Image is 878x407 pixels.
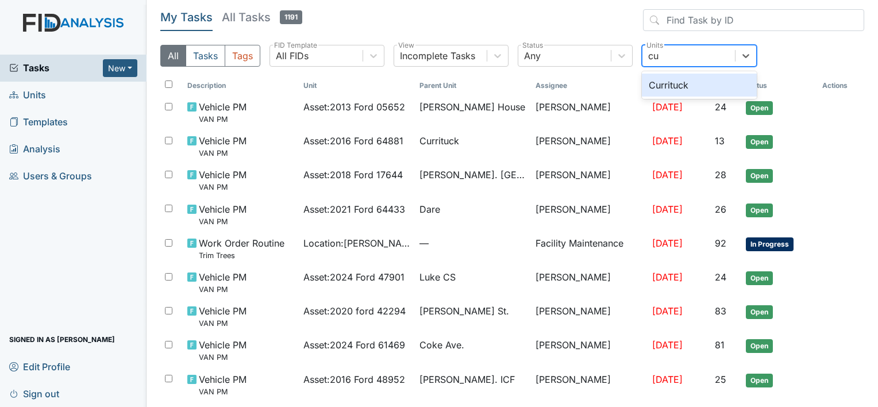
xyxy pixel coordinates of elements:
[199,304,247,329] span: Vehicle PM VAN PM
[419,100,525,114] span: [PERSON_NAME] House
[199,114,247,125] small: VAN PM
[400,49,475,63] div: Incomplete Tasks
[419,168,526,182] span: [PERSON_NAME]. [GEOGRAPHIC_DATA]
[746,169,773,183] span: Open
[818,76,864,95] th: Actions
[303,236,410,250] span: Location : [PERSON_NAME] St.
[9,86,46,104] span: Units
[531,333,647,367] td: [PERSON_NAME]
[280,10,302,24] span: 1191
[9,167,92,185] span: Users & Groups
[303,373,405,386] span: Asset : 2016 Ford 48952
[199,352,247,363] small: VAN PM
[303,134,403,148] span: Asset : 2016 Ford 64881
[715,101,726,113] span: 24
[643,9,864,31] input: Find Task by ID
[199,216,247,227] small: VAN PM
[419,202,440,216] span: Dare
[199,284,247,295] small: VAN PM
[746,135,773,149] span: Open
[160,45,186,67] button: All
[715,135,725,147] span: 13
[199,168,247,193] span: Vehicle PM VAN PM
[642,74,757,97] div: Currituck
[652,203,683,215] span: [DATE]
[652,237,683,249] span: [DATE]
[9,331,115,348] span: Signed in as [PERSON_NAME]
[299,76,415,95] th: Toggle SortBy
[9,113,68,131] span: Templates
[715,237,726,249] span: 92
[9,61,103,75] a: Tasks
[303,168,403,182] span: Asset : 2018 Ford 17644
[652,305,683,317] span: [DATE]
[531,163,647,197] td: [PERSON_NAME]
[199,202,247,227] span: Vehicle PM VAN PM
[652,271,683,283] span: [DATE]
[419,338,464,352] span: Coke Ave.
[303,304,406,318] span: Asset : 2020 ford 42294
[746,374,773,387] span: Open
[103,59,137,77] button: New
[9,358,70,375] span: Edit Profile
[652,169,683,181] span: [DATE]
[652,101,683,113] span: [DATE]
[160,9,213,25] h5: My Tasks
[199,134,247,159] span: Vehicle PM VAN PM
[199,386,247,397] small: VAN PM
[531,368,647,402] td: [PERSON_NAME]
[199,236,284,261] span: Work Order Routine Trim Trees
[715,271,726,283] span: 24
[652,374,683,385] span: [DATE]
[746,339,773,353] span: Open
[531,266,647,300] td: [PERSON_NAME]
[303,100,405,114] span: Asset : 2013 Ford 05652
[415,76,531,95] th: Toggle SortBy
[419,304,509,318] span: [PERSON_NAME] St.
[9,140,60,158] span: Analysis
[531,76,647,95] th: Assignee
[652,135,683,147] span: [DATE]
[222,9,302,25] h5: All Tasks
[199,318,247,329] small: VAN PM
[715,169,726,181] span: 28
[652,339,683,351] span: [DATE]
[183,76,299,95] th: Toggle SortBy
[419,236,526,250] span: —
[531,232,647,266] td: Facility Maintenance
[303,202,405,216] span: Asset : 2021 Ford 64433
[746,203,773,217] span: Open
[419,134,459,148] span: Currituck
[715,203,726,215] span: 26
[524,49,541,63] div: Any
[531,300,647,333] td: [PERSON_NAME]
[531,95,647,129] td: [PERSON_NAME]
[746,271,773,285] span: Open
[160,45,260,67] div: Type filter
[746,237,794,251] span: In Progress
[199,338,247,363] span: Vehicle PM VAN PM
[199,270,247,295] span: Vehicle PM VAN PM
[199,100,247,125] span: Vehicle PM VAN PM
[531,129,647,163] td: [PERSON_NAME]
[419,373,515,386] span: [PERSON_NAME]. ICF
[199,148,247,159] small: VAN PM
[199,182,247,193] small: VAN PM
[741,76,818,95] th: Toggle SortBy
[419,270,456,284] span: Luke CS
[199,250,284,261] small: Trim Trees
[715,374,726,385] span: 25
[9,385,59,402] span: Sign out
[199,373,247,397] span: Vehicle PM VAN PM
[276,49,309,63] div: All FIDs
[715,305,726,317] span: 83
[186,45,225,67] button: Tasks
[303,338,405,352] span: Asset : 2024 Ford 61469
[746,305,773,319] span: Open
[746,101,773,115] span: Open
[225,45,260,67] button: Tags
[165,80,172,88] input: Toggle All Rows Selected
[531,198,647,232] td: [PERSON_NAME]
[715,339,725,351] span: 81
